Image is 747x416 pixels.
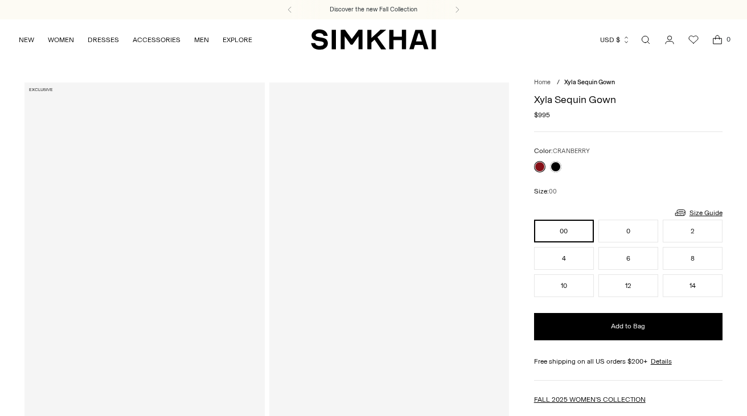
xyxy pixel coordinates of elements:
a: EXPLORE [223,27,252,52]
a: MEN [194,27,209,52]
a: Home [534,79,551,86]
span: 0 [723,34,733,44]
button: 4 [534,247,594,270]
span: Xyla Sequin Gown [564,79,615,86]
nav: breadcrumbs [534,78,723,88]
a: Details [651,356,672,366]
a: Wishlist [682,28,705,51]
button: USD $ [600,27,630,52]
button: 8 [663,247,723,270]
span: 00 [549,188,557,195]
a: FALL 2025 WOMEN'S COLLECTION [534,396,646,403]
a: Discover the new Fall Collection [330,5,417,14]
label: Size: [534,186,557,197]
a: NEW [19,27,34,52]
a: Size Guide [674,205,723,220]
a: Open cart modal [706,28,729,51]
a: Open search modal [634,28,657,51]
label: Color: [534,146,590,156]
h1: Xyla Sequin Gown [534,94,723,105]
button: 2 [663,220,723,242]
div: / [557,78,560,88]
a: Go to the account page [658,28,681,51]
span: $995 [534,110,550,120]
button: Add to Bag [534,313,723,340]
button: 14 [663,274,723,297]
span: CRANBERRY [553,147,590,155]
a: ACCESSORIES [133,27,180,52]
button: 12 [598,274,658,297]
button: 6 [598,247,658,270]
button: 10 [534,274,594,297]
a: WOMEN [48,27,74,52]
a: DRESSES [88,27,119,52]
button: 00 [534,220,594,242]
a: SIMKHAI [311,28,436,51]
span: Add to Bag [611,322,645,331]
div: Free shipping on all US orders $200+ [534,356,723,366]
button: 0 [598,220,658,242]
